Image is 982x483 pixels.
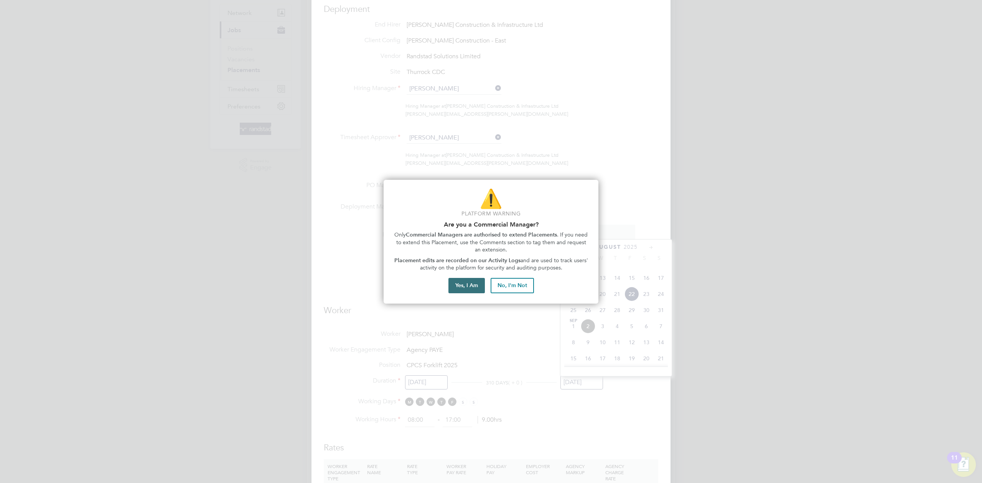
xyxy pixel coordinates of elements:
p: Platform Warning [393,210,589,218]
span: and are used to track users' activity on the platform for security and auditing purposes. [420,257,590,271]
div: Are you part of the Commercial Team? [384,180,598,304]
strong: Placement edits are recorded on our Activity Logs [394,257,521,264]
button: Yes, I Am [448,278,485,293]
p: ⚠️ [393,186,589,212]
button: No, I'm Not [491,278,534,293]
span: Only [394,232,406,238]
span: . If you need to extend this Placement, use the Comments section to tag them and request an exten... [396,232,590,253]
strong: Commercial Managers are authorised to extend Placements [406,232,557,238]
h2: Are you a Commercial Manager? [393,221,589,228]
